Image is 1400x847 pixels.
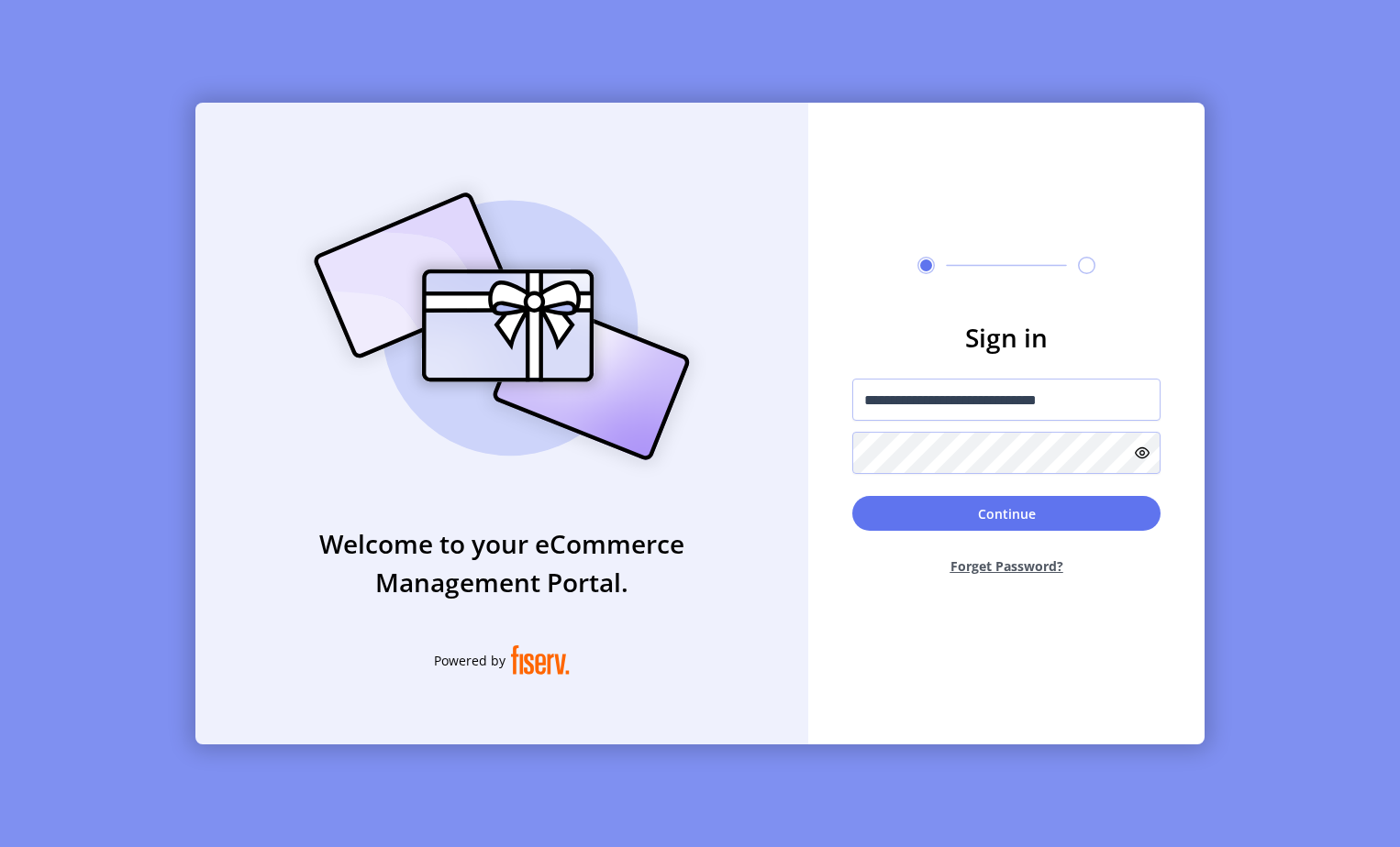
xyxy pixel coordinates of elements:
[434,651,506,670] span: Powered by
[852,318,1161,357] h3: Sign in
[195,524,808,601] h3: Welcome to your eCommerce Management Portal.
[852,496,1161,531] button: Continue
[286,172,717,480] img: card_Illustration.svg
[852,542,1161,590] button: Forget Password?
